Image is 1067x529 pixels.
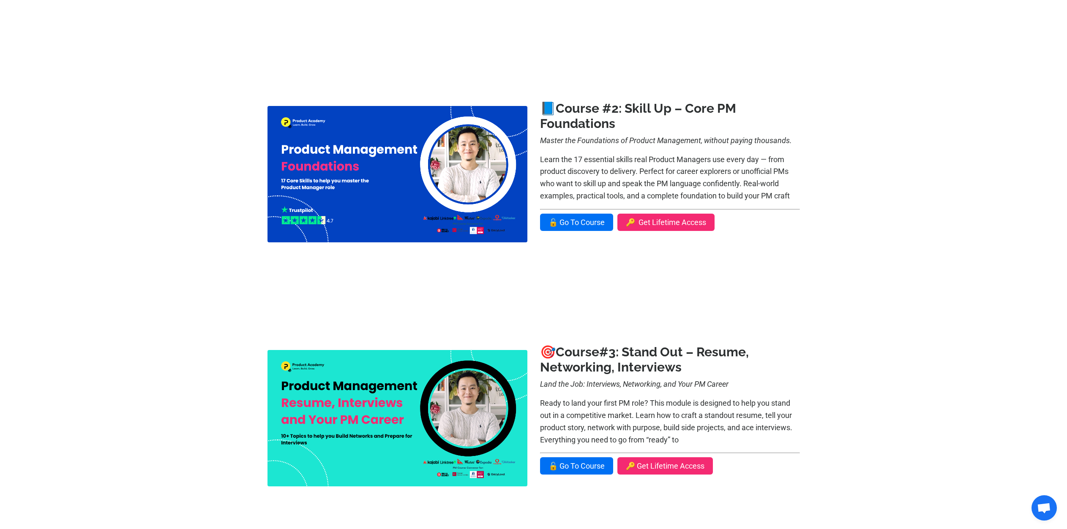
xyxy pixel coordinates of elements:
[540,397,800,446] p: Ready to land your first PM role? This module is designed to help you stand out in a competitive ...
[556,345,599,359] a: Course
[540,101,611,116] b: 📘
[540,345,749,374] a: #3: Stand Out – Resume, Networking, Interviews
[540,101,736,131] a: 2: Skill Up – Core PM Foundations
[540,214,613,231] a: 🔓 Go To Course
[267,350,527,486] img: 18e8c6-d7d2-e488-c0a3-5dba115d520_13.png
[540,136,792,145] i: Master the Foundations of Product Management, without paying thousands.
[1032,495,1057,521] div: Open chat
[556,101,611,116] a: Course #
[540,380,729,388] i: Land the Job: Interviews, Networking, and Your PM Career
[540,345,599,359] b: 🎯
[267,106,527,242] img: 62b2441-a0a2-b5e6-bea-601a6a2a63b_12.png
[540,457,613,475] a: 🔓 Go To Course
[540,154,800,202] p: Learn the 17 essential skills real Product Managers use every day — from product discovery to del...
[617,457,713,475] a: 🔑 Get Lifetime Access
[617,214,715,231] a: 🔑 Get Lifetime Access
